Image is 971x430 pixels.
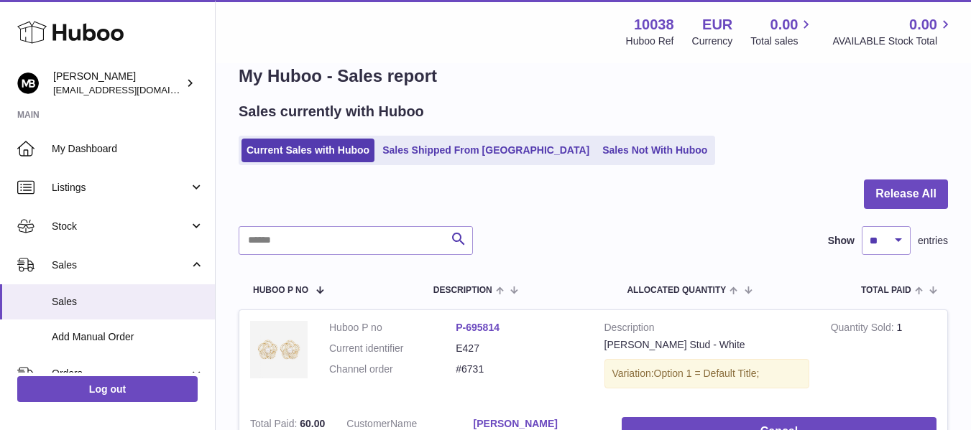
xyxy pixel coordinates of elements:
[702,15,732,34] strong: EUR
[918,234,948,248] span: entries
[17,73,39,94] img: hi@margotbardot.com
[634,15,674,34] strong: 10038
[750,15,814,48] a: 0.00 Total sales
[597,139,712,162] a: Sales Not With Huboo
[861,286,911,295] span: Total paid
[52,295,204,309] span: Sales
[627,286,726,295] span: ALLOCATED Quantity
[239,102,424,121] h2: Sales currently with Huboo
[300,418,325,429] span: 60.00
[692,34,733,48] div: Currency
[828,234,855,248] label: Show
[604,338,809,352] div: [PERSON_NAME] Stud - White
[253,286,308,295] span: Huboo P no
[456,342,582,355] dd: E427
[654,368,760,379] span: Option 1 = Default Title;
[52,142,204,156] span: My Dashboard
[53,84,211,95] span: [EMAIL_ADDRESS][DOMAIN_NAME]
[909,15,937,34] span: 0.00
[832,15,954,48] a: 0.00 AVAILABLE Stock Total
[52,330,204,344] span: Add Manual Order
[626,34,674,48] div: Huboo Ref
[52,258,189,272] span: Sales
[52,367,189,380] span: Orders
[52,220,189,233] span: Stock
[820,310,947,406] td: 1
[329,363,456,376] dt: Channel order
[750,34,814,48] span: Total sales
[17,376,198,402] a: Log out
[329,321,456,335] dt: Huboo P no
[831,322,897,337] strong: Quantity Sold
[250,321,308,378] img: 100381677070946.jpg
[864,179,948,209] button: Release All
[53,70,183,97] div: [PERSON_NAME]
[52,181,189,195] span: Listings
[329,342,456,355] dt: Current identifier
[456,322,500,333] a: P-695814
[241,139,374,162] a: Current Sales with Huboo
[770,15,799,34] span: 0.00
[377,139,594,162] a: Sales Shipped From [GEOGRAPHIC_DATA]
[832,34,954,48] span: AVAILABLE Stock Total
[456,363,582,376] dd: #6731
[346,418,390,429] span: Customer
[604,321,809,338] strong: Description
[433,286,492,295] span: Description
[604,359,809,388] div: Variation:
[239,65,948,88] h1: My Huboo - Sales report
